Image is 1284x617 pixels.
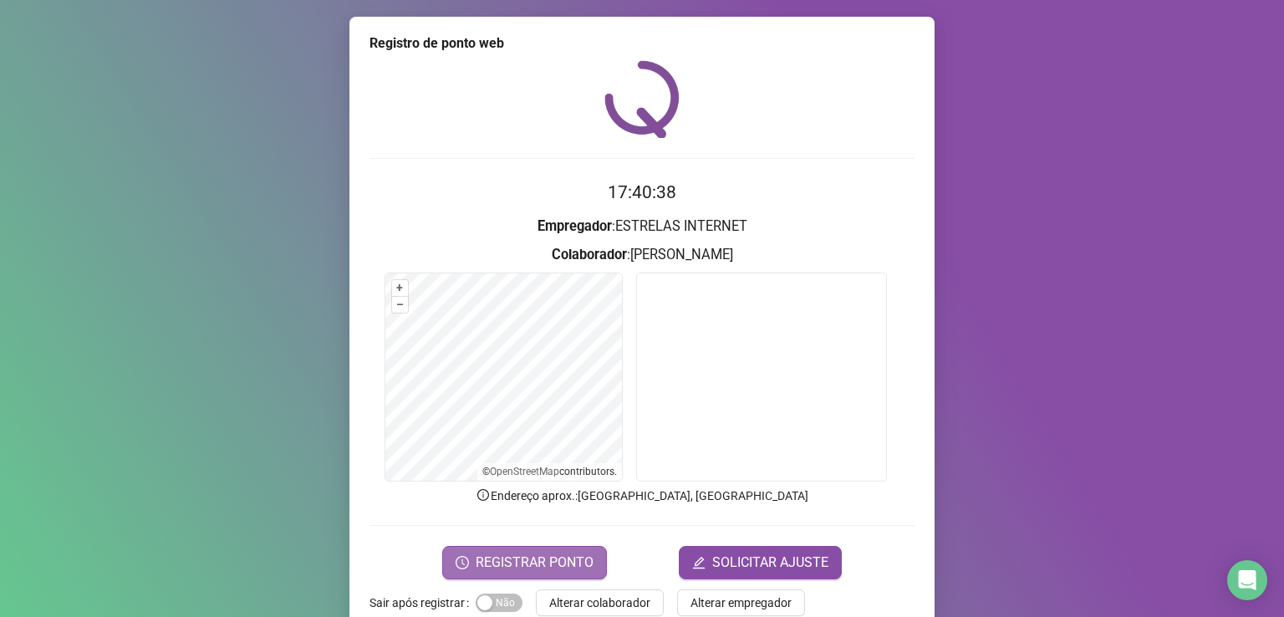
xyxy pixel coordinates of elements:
h3: : ESTRELAS INTERNET [369,216,915,237]
button: REGISTRAR PONTO [442,546,607,579]
span: REGISTRAR PONTO [476,553,594,573]
time: 17:40:38 [608,182,676,202]
button: Alterar colaborador [536,589,664,616]
button: Alterar empregador [677,589,805,616]
span: Alterar colaborador [549,594,650,612]
div: Open Intercom Messenger [1227,560,1267,600]
span: Alterar empregador [690,594,792,612]
a: OpenStreetMap [490,466,559,477]
strong: Colaborador [552,247,627,263]
li: © contributors. [482,466,617,477]
button: – [392,297,408,313]
span: edit [692,556,706,569]
label: Sair após registrar [369,589,476,616]
span: info-circle [476,487,491,502]
div: Registro de ponto web [369,33,915,54]
button: + [392,280,408,296]
strong: Empregador [538,218,612,234]
p: Endereço aprox. : [GEOGRAPHIC_DATA], [GEOGRAPHIC_DATA] [369,487,915,505]
img: QRPoint [604,60,680,138]
span: SOLICITAR AJUSTE [712,553,828,573]
h3: : [PERSON_NAME] [369,244,915,266]
span: clock-circle [456,556,469,569]
button: editSOLICITAR AJUSTE [679,546,842,579]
